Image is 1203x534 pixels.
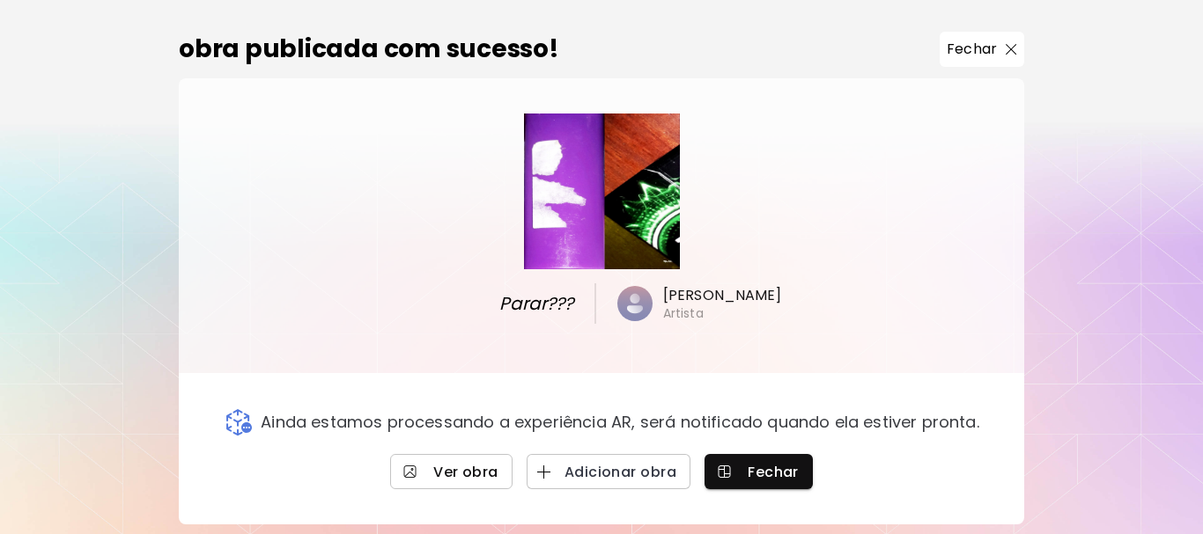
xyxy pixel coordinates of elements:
span: Parar??? [461,290,573,317]
h6: [PERSON_NAME] [663,286,782,305]
span: Adicionar obra [541,463,676,481]
span: Fechar [719,463,799,481]
button: Fechar [705,454,813,489]
h6: Artista [663,305,704,321]
p: Ainda estamos processando a experiência AR, será notificado quando ela estiver pronta. [261,413,979,432]
button: Adicionar obra [527,454,690,489]
a: Ver obra [390,454,513,489]
span: Ver obra [404,463,498,481]
h2: obra publicada com sucesso! [179,31,559,68]
img: large.webp [524,113,680,269]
